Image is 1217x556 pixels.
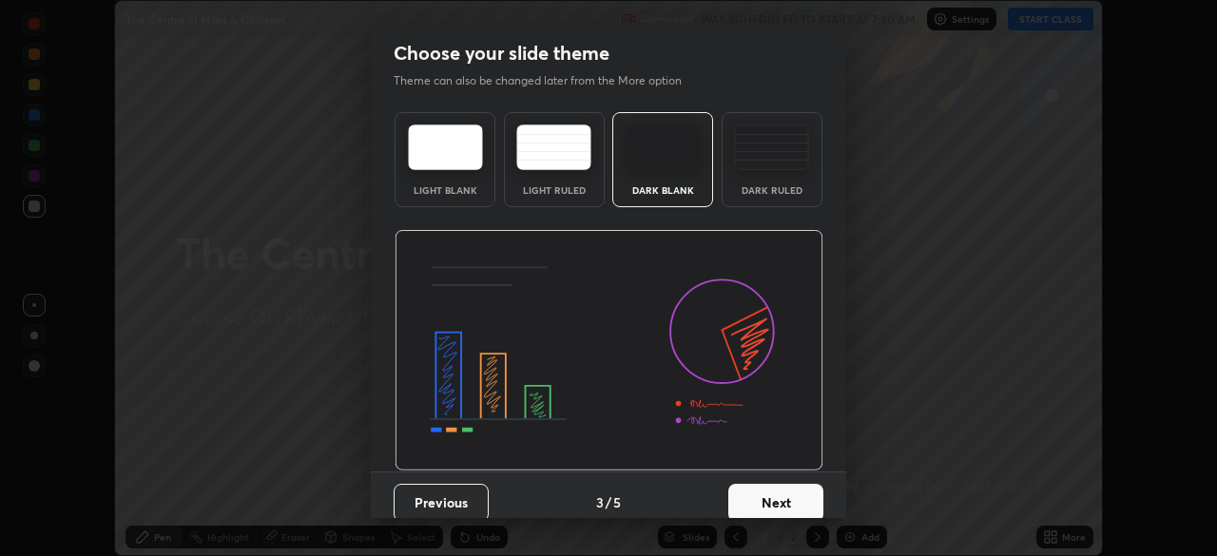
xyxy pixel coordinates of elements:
div: Dark Ruled [734,185,810,195]
h2: Choose your slide theme [394,41,609,66]
h4: / [606,492,611,512]
div: Light Ruled [516,185,592,195]
img: darkTheme.f0cc69e5.svg [626,125,701,170]
button: Previous [394,484,489,522]
img: darkThemeBanner.d06ce4a2.svg [395,230,823,471]
h4: 5 [613,492,621,512]
img: lightRuledTheme.5fabf969.svg [516,125,591,170]
button: Next [728,484,823,522]
div: Dark Blank [625,185,701,195]
h4: 3 [596,492,604,512]
img: lightTheme.e5ed3b09.svg [408,125,483,170]
div: Light Blank [407,185,483,195]
p: Theme can also be changed later from the More option [394,72,702,89]
img: darkRuledTheme.de295e13.svg [734,125,809,170]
